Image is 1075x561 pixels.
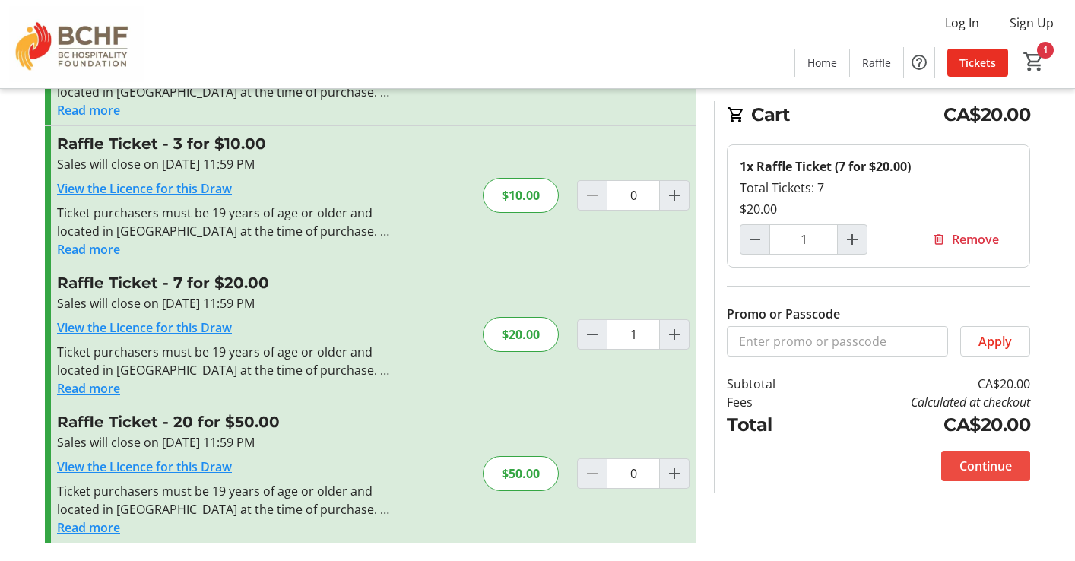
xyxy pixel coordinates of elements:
[997,11,1066,35] button: Sign Up
[959,457,1012,475] span: Continue
[862,55,891,71] span: Raffle
[850,49,903,77] a: Raffle
[57,343,389,379] div: Ticket purchasers must be 19 years of age or older and located in [GEOGRAPHIC_DATA] at the time o...
[57,101,120,119] button: Read more
[727,411,815,439] td: Total
[607,180,660,211] input: Raffle Ticket Quantity
[933,11,991,35] button: Log In
[959,55,996,71] span: Tickets
[740,157,1017,176] div: 1x Raffle Ticket (7 for $20.00)
[815,393,1030,411] td: Calculated at checkout
[807,55,837,71] span: Home
[943,101,1030,128] span: CA$20.00
[947,49,1008,77] a: Tickets
[727,305,840,323] label: Promo or Passcode
[57,132,389,155] h3: Raffle Ticket - 3 for $10.00
[57,155,389,173] div: Sales will close on [DATE] 11:59 PM
[483,178,559,213] div: $10.00
[945,14,979,32] span: Log In
[727,375,815,393] td: Subtotal
[607,458,660,489] input: Raffle Ticket Quantity
[838,225,867,254] button: Increment by one
[57,294,389,312] div: Sales will close on [DATE] 11:59 PM
[740,179,1017,197] div: Total Tickets: 7
[815,375,1030,393] td: CA$20.00
[57,379,120,398] button: Read more
[57,180,232,197] a: View the Licence for this Draw
[607,319,660,350] input: Raffle Ticket Quantity
[727,101,1030,132] h2: Cart
[57,319,232,336] a: View the Licence for this Draw
[914,224,1017,255] button: Remove
[483,317,559,352] div: $20.00
[9,6,144,82] img: BC Hospitality Foundation's Logo
[978,332,1012,350] span: Apply
[795,49,849,77] a: Home
[952,230,999,249] span: Remove
[57,433,389,452] div: Sales will close on [DATE] 11:59 PM
[1010,14,1054,32] span: Sign Up
[483,456,559,491] div: $50.00
[57,410,389,433] h3: Raffle Ticket - 20 for $50.00
[941,451,1030,481] button: Continue
[904,47,934,78] button: Help
[57,271,389,294] h3: Raffle Ticket - 7 for $20.00
[57,518,120,537] button: Read more
[815,411,1030,439] td: CA$20.00
[1020,48,1048,75] button: Cart
[57,204,389,240] div: Ticket purchasers must be 19 years of age or older and located in [GEOGRAPHIC_DATA] at the time o...
[740,225,769,254] button: Decrement by one
[660,181,689,210] button: Increment by one
[660,459,689,488] button: Increment by one
[57,458,232,475] a: View the Licence for this Draw
[660,320,689,349] button: Increment by one
[960,326,1030,357] button: Apply
[727,393,815,411] td: Fees
[740,200,1017,218] div: $20.00
[769,224,838,255] input: Raffle Ticket (7 for $20.00) Quantity
[57,482,389,518] div: Ticket purchasers must be 19 years of age or older and located in [GEOGRAPHIC_DATA] at the time o...
[727,326,948,357] input: Enter promo or passcode
[578,320,607,349] button: Decrement by one
[57,240,120,258] button: Read more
